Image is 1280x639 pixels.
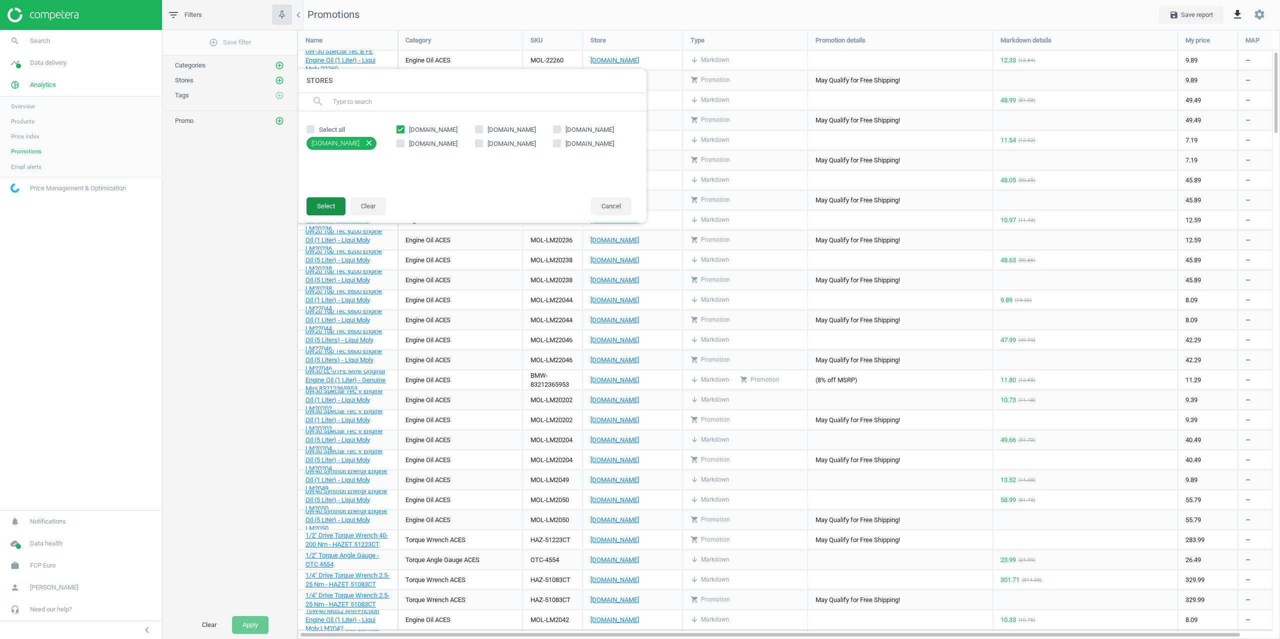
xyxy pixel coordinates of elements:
[274,90,284,100] button: add_circle_outline
[5,512,24,531] i: notifications
[11,163,41,171] span: Email alerts
[10,183,19,193] img: wGWNvw8QSZomAAAAABJRU5ErkJggg==
[232,616,268,634] button: Apply
[175,61,205,69] span: Categories
[11,117,34,125] span: Products
[5,31,24,50] i: search
[30,605,72,614] span: Need our help?
[5,534,24,553] i: cloud_done
[167,9,179,21] i: filter_list
[162,32,297,52] button: add_circle_outlineSave filter
[274,60,284,70] button: add_circle_outline
[274,75,284,85] button: add_circle_outline
[175,117,193,124] span: Promo
[275,91,284,100] i: add_circle_outline
[134,624,159,637] button: chevron_left
[275,116,284,125] i: add_circle_outline
[11,132,39,140] span: Price index
[175,91,189,99] span: Tags
[274,116,284,126] button: add_circle_outline
[30,517,66,526] span: Notifications
[30,58,66,67] span: Data delivery
[7,7,78,22] img: ajHJNr6hYgQAAAAASUVORK5CYII=
[5,578,24,597] i: person
[30,80,56,89] span: Analytics
[5,600,24,619] i: headset_mic
[30,583,78,592] span: [PERSON_NAME]
[5,75,24,94] i: pie_chart_outlined
[5,556,24,575] i: work
[5,53,24,72] i: timeline
[275,76,284,85] i: add_circle_outline
[275,61,284,70] i: add_circle_outline
[30,184,126,193] span: Price Management & Optimization
[30,561,55,570] span: FCP Euro
[11,147,41,155] span: Promotions
[296,69,646,92] h4: Stores
[175,76,193,84] span: Stores
[11,102,35,110] span: Overview
[292,9,304,21] i: chevron_left
[209,38,218,47] i: add_circle_outline
[184,10,202,19] span: Filters
[209,38,251,47] span: Save filter
[30,539,62,548] span: Data health
[30,36,50,45] span: Search
[191,616,227,634] button: Clear
[141,624,153,636] i: chevron_left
